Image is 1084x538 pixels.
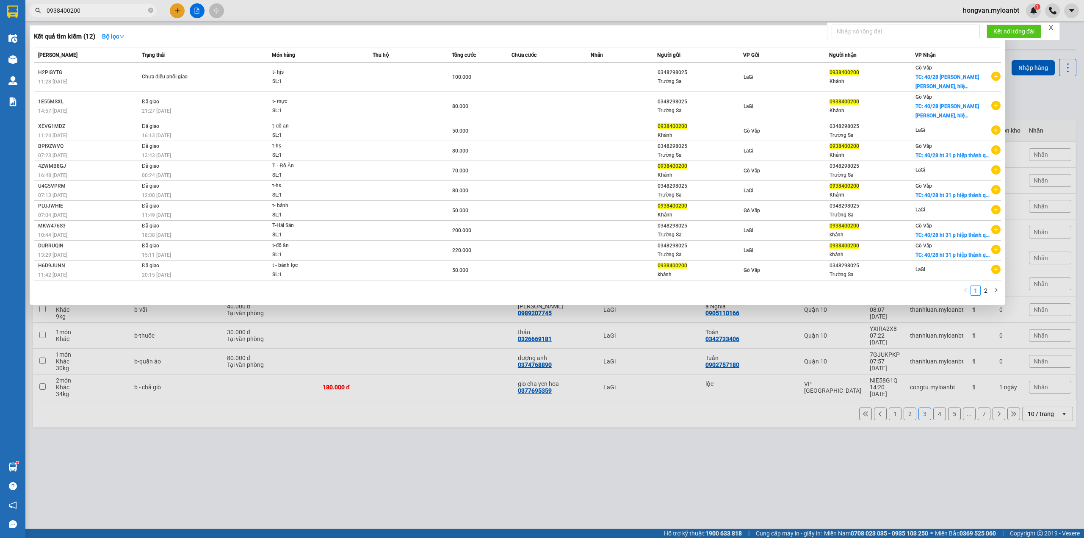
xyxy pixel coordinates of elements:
div: Trường Sa [658,230,743,239]
span: Tổng cước [452,52,476,58]
span: LaGi [744,74,753,80]
span: 200.000 [452,227,471,233]
div: SL: 1 [272,151,336,160]
span: Đã giao [142,123,159,129]
span: left [963,288,968,293]
div: SL: 1 [272,131,336,140]
div: 1E55MSXL [38,97,139,106]
div: 4ZWMB8GJ [38,162,139,171]
div: Khánh [830,151,915,160]
span: 0938400200 [830,223,859,229]
div: 0348298025 [830,122,915,131]
div: Khánh [830,106,915,115]
span: LaGi [915,266,925,272]
div: Khánh [658,131,743,140]
div: t- hjs [272,68,336,77]
div: Khánh [658,211,743,219]
div: Trường Sa [658,191,743,200]
span: search [35,8,41,14]
div: t-hs [272,181,336,191]
div: Trường Sa [830,211,915,219]
span: Người gửi [657,52,680,58]
span: plus-circle [991,225,1001,234]
span: 15:11 [DATE] [142,252,171,258]
div: Khánh [830,77,915,86]
span: 50.000 [452,208,468,214]
span: 20:15 [DATE] [142,272,171,278]
span: LaGi [744,227,753,233]
div: 0348298025 [658,97,743,106]
span: Gò Vấp [915,223,932,229]
span: Gò Vấp [744,128,760,134]
img: warehouse-icon [8,34,17,43]
img: logo-vxr [7,6,18,18]
div: 0348298025 [830,261,915,270]
div: H6D9JUNN [38,261,139,270]
span: Gò Vấp [915,183,932,189]
span: 0938400200 [830,183,859,189]
span: 0938400200 [658,203,687,209]
div: Trường Sa [658,77,743,86]
span: notification [9,501,17,509]
span: Gò Vấp [744,208,760,214]
span: VP Gửi [743,52,759,58]
span: close-circle [148,7,153,15]
li: Next Page [991,286,1001,296]
span: 0938400200 [830,143,859,149]
span: TC: 40/28 [PERSON_NAME] [PERSON_NAME], hiệ... [915,103,979,119]
span: Gò Vấp [915,243,932,249]
div: SL: 1 [272,77,336,86]
img: warehouse-icon [8,76,17,85]
span: 50.000 [452,267,468,273]
span: 50.000 [452,128,468,134]
span: 11:28 [DATE] [38,79,67,85]
div: 0348298025 [830,162,915,171]
span: TC: 40/28 [PERSON_NAME] [PERSON_NAME], hiệ... [915,74,979,89]
div: U4G5VPRM [38,182,139,191]
span: 70.000 [452,168,468,174]
span: 10:44 [DATE] [38,232,67,238]
span: 80.000 [452,188,468,194]
div: t- bánh [272,201,336,211]
div: DURRUQIN [38,241,139,250]
span: Đã giao [142,163,159,169]
span: 00:24 [DATE] [142,172,171,178]
span: Kết nối tổng đài [993,27,1034,36]
span: 11:49 [DATE] [142,212,171,218]
span: Đã giao [142,183,159,189]
div: XEVG1MDZ [38,122,139,131]
img: warehouse-icon [8,463,17,471]
span: plus-circle [991,72,1001,81]
span: 12:08 [DATE] [142,192,171,198]
strong: Bộ lọc [102,33,125,40]
span: Thu hộ [373,52,389,58]
span: Gò Vấp [744,267,760,273]
span: Đã giao [142,99,159,105]
div: T-Hải Sản [272,221,336,230]
span: 07:04 [DATE] [38,212,67,218]
span: LaGi [915,127,925,133]
div: Trường Sa [658,106,743,115]
img: warehouse-icon [8,55,17,64]
span: Người nhận [829,52,857,58]
div: 0348298025 [658,182,743,191]
div: Trường Sa [658,151,743,160]
span: 07:13 [DATE] [38,192,67,198]
span: 80.000 [452,148,468,154]
span: 0938400200 [830,99,859,105]
div: Trường Sa [830,270,915,279]
sup: 1 [16,461,19,464]
span: 16:48 [DATE] [38,172,67,178]
div: Trường Sa [830,171,915,180]
span: 18:38 [DATE] [142,232,171,238]
span: plus-circle [991,265,1001,274]
span: [PERSON_NAME] [38,52,77,58]
div: Khánh [658,171,743,180]
div: SL: 1 [272,211,336,220]
input: Tìm tên, số ĐT hoặc mã đơn [47,6,147,15]
span: plus-circle [991,245,1001,254]
button: Bộ lọcdown [95,30,132,43]
span: 220.000 [452,247,471,253]
div: 0348298025 [658,241,743,250]
span: plus-circle [991,205,1001,214]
